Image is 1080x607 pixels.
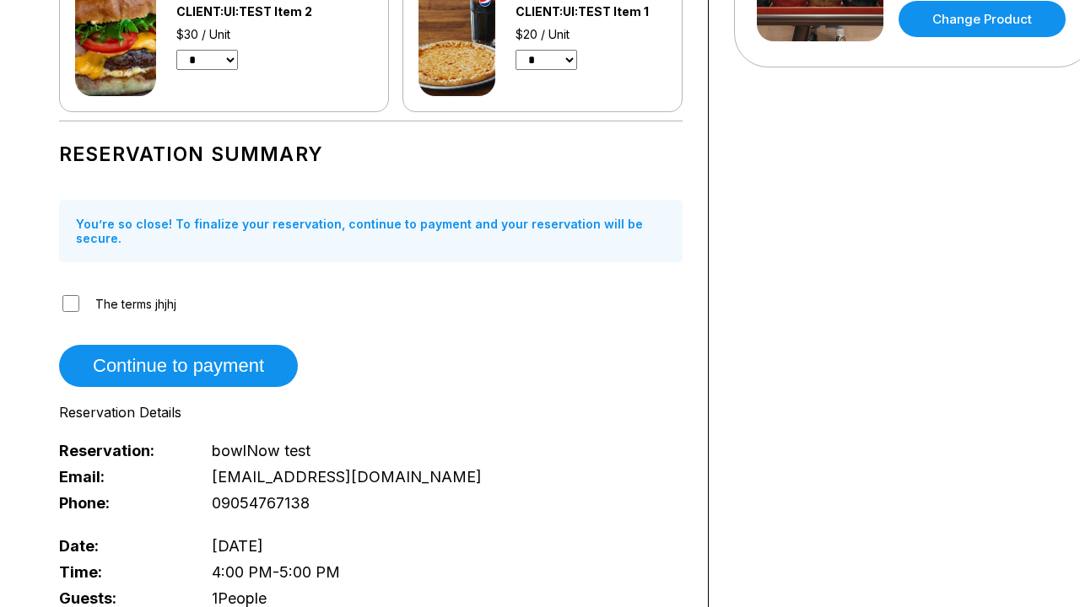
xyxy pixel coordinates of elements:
[212,468,482,486] span: [EMAIL_ADDRESS][DOMAIN_NAME]
[899,1,1066,37] a: Change Product
[212,537,263,555] span: [DATE]
[212,442,310,459] span: bowlNow test
[59,200,683,262] div: You’re so close! To finalize your reservation, continue to payment and your reservation will be s...
[59,345,298,387] button: Continue to payment
[516,27,667,41] div: $20 / Unit
[59,442,184,459] span: Reservation:
[59,563,184,581] span: Time:
[95,297,176,311] span: The terms jhjhj
[212,589,267,607] span: 1 People
[59,404,683,421] div: Reservation Details
[59,537,184,555] span: Date:
[59,589,184,607] span: Guests:
[59,142,683,166] h1: Reservation Summary
[176,27,358,41] div: $30 / Unit
[59,468,184,486] span: Email:
[212,563,340,581] span: 4:00 PM - 5:00 PM
[176,4,358,19] div: CLIENT:UI:TEST Item 2
[212,494,310,512] span: 09054767138
[59,494,184,512] span: Phone:
[516,4,667,19] div: CLIENT:UI:TEST Item 1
